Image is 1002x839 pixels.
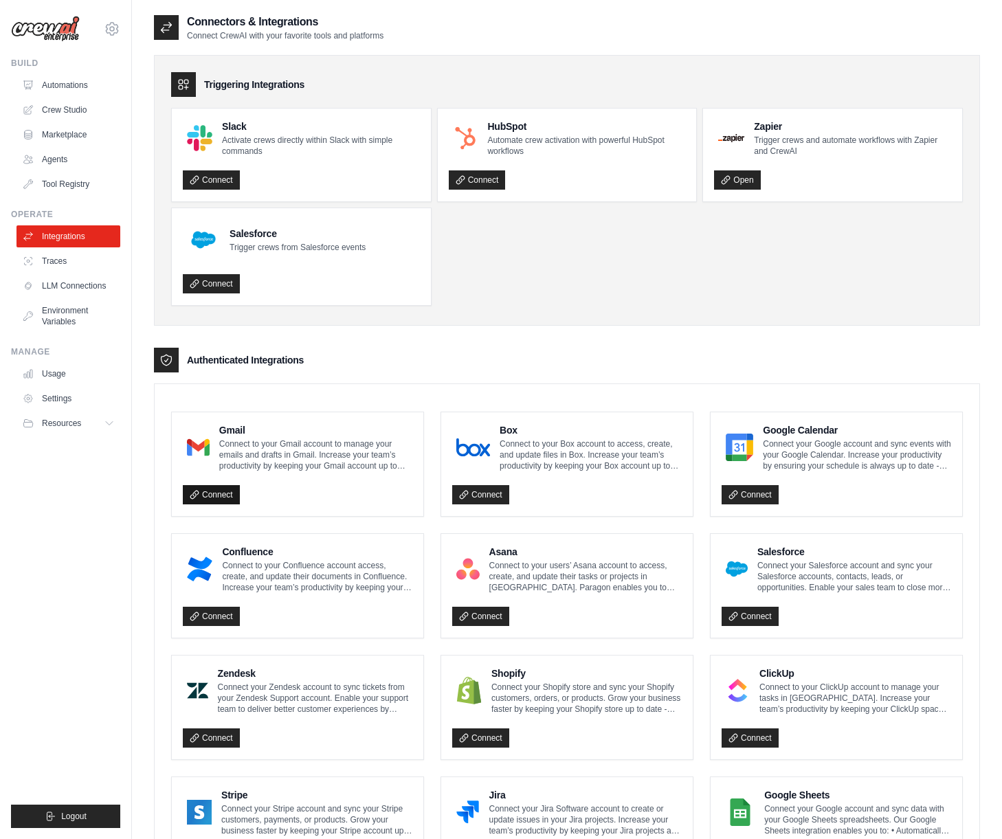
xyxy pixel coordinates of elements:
img: Zendesk Logo [187,677,208,704]
img: Confluence Logo [187,555,212,583]
a: LLM Connections [16,275,120,297]
h2: Connectors & Integrations [187,14,383,30]
h4: Slack [222,120,420,133]
h4: Shopify [491,667,682,680]
a: Connect [722,607,779,626]
p: Connect to your Gmail account to manage your emails and drafts in Gmail. Increase your team’s pro... [219,438,412,471]
a: Connect [183,485,240,504]
h4: ClickUp [759,667,951,680]
p: Trigger crews from Salesforce events [230,242,366,253]
a: Agents [16,148,120,170]
p: Connect your Shopify store and sync your Shopify customers, orders, or products. Grow your busine... [491,682,682,715]
a: Connect [449,170,506,190]
p: Connect CrewAI with your favorite tools and platforms [187,30,383,41]
p: Connect to your users’ Asana account to access, create, and update their tasks or projects in [GE... [489,560,682,593]
a: Crew Studio [16,99,120,121]
p: Connect your Zendesk account to sync tickets from your Zendesk Support account. Enable your suppo... [218,682,412,715]
a: Usage [16,363,120,385]
a: Connect [183,170,240,190]
div: Operate [11,209,120,220]
img: Asana Logo [456,555,480,583]
h3: Triggering Integrations [204,78,304,91]
img: ClickUp Logo [726,677,750,704]
a: Traces [16,250,120,272]
button: Resources [16,412,120,434]
a: Automations [16,74,120,96]
img: HubSpot Logo [453,126,478,151]
p: Connect to your ClickUp account to manage your tasks in [GEOGRAPHIC_DATA]. Increase your team’s p... [759,682,951,715]
h4: Stripe [221,788,412,802]
img: Salesforce Logo [726,555,748,583]
div: Manage [11,346,120,357]
img: Stripe Logo [187,798,212,826]
h4: Gmail [219,423,412,437]
h4: Zapier [754,120,951,133]
h4: Asana [489,545,682,559]
h4: Salesforce [757,545,951,559]
p: Activate crews directly within Slack with simple commands [222,135,420,157]
a: Connect [183,274,240,293]
h4: Google Calendar [763,423,951,437]
a: Connect [452,728,509,748]
span: Logout [61,811,87,822]
a: Environment Variables [16,300,120,333]
img: Slack Logo [187,125,212,150]
a: Connect [452,607,509,626]
p: Automate crew activation with powerful HubSpot workflows [487,135,685,157]
p: Connect to your Confluence account access, create, and update their documents in Confluence. Incr... [222,560,412,593]
h3: Authenticated Integrations [187,353,304,367]
a: Connect [183,607,240,626]
img: Google Sheets Logo [726,798,755,826]
h4: HubSpot [487,120,685,133]
p: Connect your Google account and sync data with your Google Sheets spreadsheets. Our Google Sheets... [764,803,951,836]
h4: Box [500,423,682,437]
a: Tool Registry [16,173,120,195]
img: Jira Logo [456,798,479,826]
h4: Google Sheets [764,788,951,802]
h4: Salesforce [230,227,366,240]
a: Integrations [16,225,120,247]
span: Resources [42,418,81,429]
h4: Zendesk [218,667,412,680]
img: Salesforce Logo [187,223,220,256]
img: Box Logo [456,434,490,461]
a: Open [714,170,760,190]
div: Build [11,58,120,69]
img: Logo [11,16,80,42]
a: Connect [722,485,779,504]
h4: Confluence [222,545,412,559]
a: Settings [16,388,120,410]
p: Connect your Google account and sync events with your Google Calendar. Increase your productivity... [763,438,951,471]
a: Connect [452,485,509,504]
p: Connect your Salesforce account and sync your Salesforce accounts, contacts, leads, or opportunit... [757,560,951,593]
p: Trigger crews and automate workflows with Zapier and CrewAI [754,135,951,157]
h4: Jira [489,788,682,802]
button: Logout [11,805,120,828]
a: Connect [722,728,779,748]
img: Zapier Logo [718,134,744,142]
p: Connect to your Box account to access, create, and update files in Box. Increase your team’s prod... [500,438,682,471]
a: Connect [183,728,240,748]
img: Shopify Logo [456,677,482,704]
img: Google Calendar Logo [726,434,753,461]
p: Connect your Stripe account and sync your Stripe customers, payments, or products. Grow your busi... [221,803,412,836]
a: Marketplace [16,124,120,146]
img: Gmail Logo [187,434,210,461]
p: Connect your Jira Software account to create or update issues in your Jira projects. Increase you... [489,803,682,836]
